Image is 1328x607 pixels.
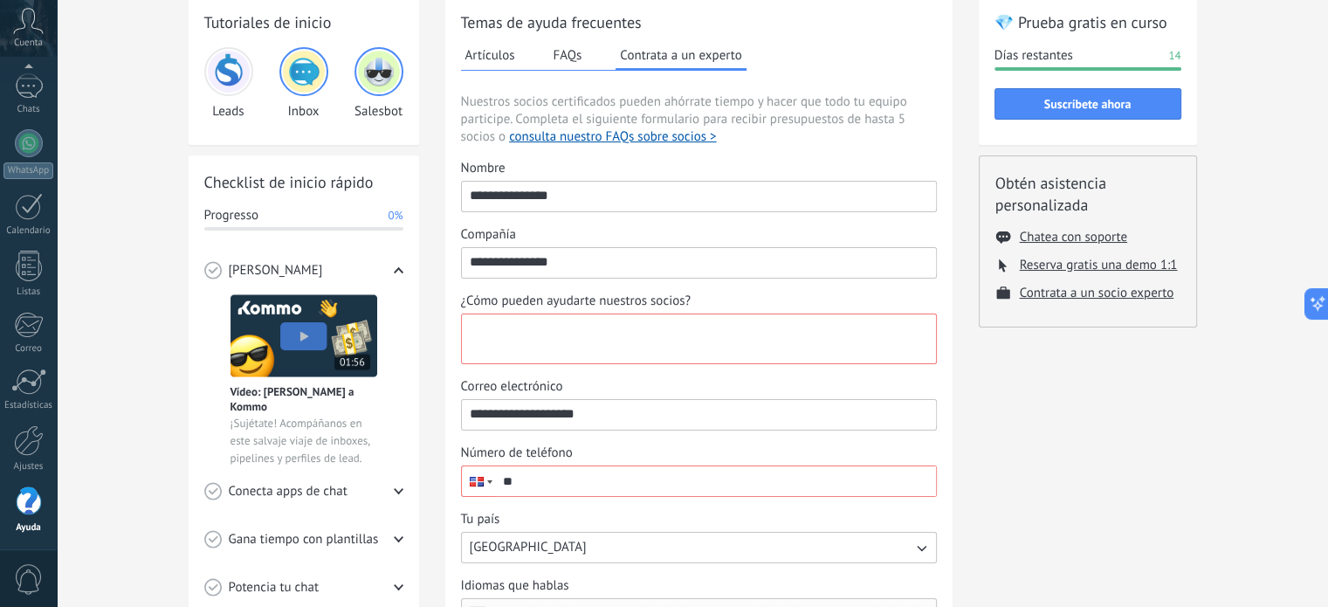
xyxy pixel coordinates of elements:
span: Idiomas que hablas [461,577,569,595]
span: Compañía [461,226,516,244]
span: Número de teléfono [461,445,573,462]
input: Nombre [462,182,936,210]
button: Artículos [461,42,520,68]
span: Conecta apps de chat [229,483,347,500]
span: [PERSON_NAME] [229,262,323,279]
img: Meet video [231,294,377,377]
span: Tu país [461,511,500,528]
button: Reserva gratis una demo 1:1 [1020,257,1178,273]
div: Inbox [279,47,328,120]
div: Estadísticas [3,400,54,411]
h2: Checklist de inicio rápido [204,171,403,193]
span: Días restantes [994,47,1073,65]
button: Chatea con soporte [1020,229,1127,245]
h2: Temas de ayuda frecuentes [461,11,937,33]
input: Número de teléfono [495,466,936,496]
div: Chats [3,104,54,115]
span: 14 [1168,47,1180,65]
input: Compañía [462,248,936,276]
span: Gana tiempo con plantillas [229,531,379,548]
button: FAQs [549,42,587,68]
span: Potencia tu chat [229,579,320,597]
button: Contrata a un experto [616,42,746,71]
span: Progresso [204,207,258,224]
button: Suscríbete ahora [994,88,1181,120]
div: WhatsApp [3,162,53,179]
span: Nuestros socios certificados pueden ahórrate tiempo y hacer que todo tu equipo participe. Complet... [461,93,937,146]
h2: Tutoriales de inicio [204,11,403,33]
span: Cuenta [14,38,43,49]
span: Suscríbete ahora [1044,98,1132,110]
span: Correo electrónico [461,378,563,396]
span: [GEOGRAPHIC_DATA] [470,539,587,556]
div: Dominican Republic: + 1 [462,466,495,496]
span: ¡Sujétate! Acompáñanos en este salvaje viaje de inboxes, pipelines y perfiles de lead. [231,415,377,467]
div: Ajustes [3,461,54,472]
span: ¿Cómo pueden ayudarte nuestros socios? [461,293,692,310]
button: Contrata a un socio experto [1020,285,1174,301]
textarea: ¿Cómo pueden ayudarte nuestros socios? [462,314,932,363]
button: Tu país [461,532,937,563]
button: consulta nuestro FAQs sobre socios > [509,128,716,146]
div: Leads [204,47,253,120]
input: Correo electrónico [462,400,936,428]
div: Listas [3,286,54,298]
div: Correo [3,343,54,355]
div: Calendario [3,225,54,237]
span: 0% [388,207,403,224]
span: Nombre [461,160,506,177]
div: Ayuda [3,522,54,534]
div: Salesbot [354,47,403,120]
h2: Obtén asistencia personalizada [995,172,1180,216]
h2: 💎 Prueba gratis en curso [994,11,1181,33]
span: Vídeo: [PERSON_NAME] a Kommo [231,384,377,414]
